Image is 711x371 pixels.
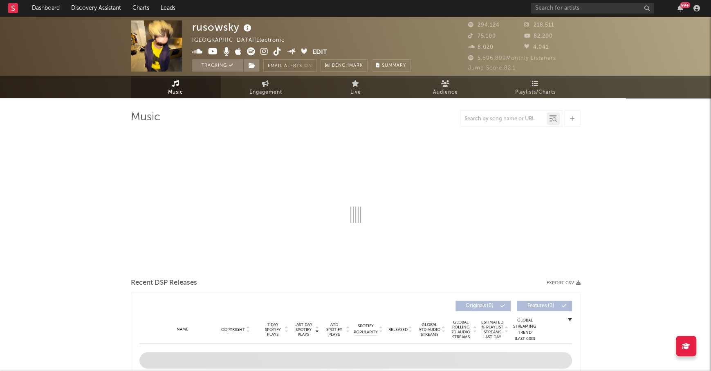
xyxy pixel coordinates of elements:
[156,326,209,333] div: Name
[468,56,556,61] span: 5,696,899 Monthly Listeners
[468,45,493,50] span: 8,020
[517,301,572,311] button: Features(0)
[680,2,690,8] div: 99 +
[221,327,245,332] span: Copyright
[293,322,314,337] span: Last Day Spotify Plays
[524,45,549,50] span: 4,041
[304,64,312,68] em: On
[192,59,243,72] button: Tracking
[354,323,378,335] span: Spotify Popularity
[401,76,491,98] a: Audience
[372,59,410,72] button: Summary
[468,34,496,39] span: 75,100
[192,36,294,45] div: [GEOGRAPHIC_DATA] | Electronic
[461,304,498,308] span: Originals ( 0 )
[332,61,363,71] span: Benchmark
[131,278,197,288] span: Recent DSP Releases
[515,88,556,97] span: Playlists/Charts
[433,88,458,97] span: Audience
[388,327,408,332] span: Released
[192,20,253,34] div: rusowsky
[311,76,401,98] a: Live
[460,116,547,122] input: Search by song name or URL
[168,88,183,97] span: Music
[491,76,581,98] a: Playlists/Charts
[382,63,406,68] span: Summary
[321,59,368,72] a: Benchmark
[263,59,316,72] button: Email AlertsOn
[455,301,511,311] button: Originals(0)
[547,281,581,286] button: Export CSV
[531,3,654,13] input: Search for artists
[468,65,516,71] span: Jump Score: 82.1
[450,320,472,340] span: Global Rolling 7D Audio Streams
[418,322,441,337] span: Global ATD Audio Streams
[677,5,683,11] button: 99+
[481,320,504,340] span: Estimated % Playlist Streams Last Day
[513,317,537,342] div: Global Streaming Trend (Last 60D)
[524,34,553,39] span: 82,200
[524,22,554,28] span: 218,511
[312,47,327,58] button: Edit
[262,322,284,337] span: 7 Day Spotify Plays
[131,76,221,98] a: Music
[350,88,361,97] span: Live
[221,76,311,98] a: Engagement
[522,304,560,308] span: Features ( 0 )
[249,88,282,97] span: Engagement
[323,322,345,337] span: ATD Spotify Plays
[468,22,500,28] span: 294,124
